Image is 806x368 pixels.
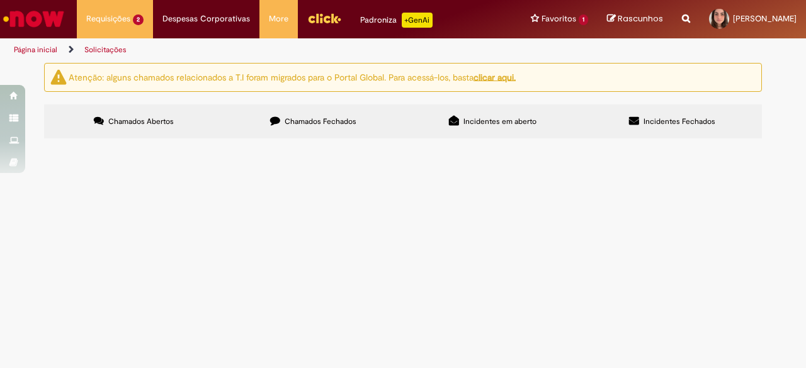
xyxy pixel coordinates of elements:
[108,116,174,126] span: Chamados Abertos
[463,116,536,126] span: Incidentes em aberto
[542,13,576,25] span: Favoritos
[618,13,663,25] span: Rascunhos
[307,9,341,28] img: click_logo_yellow_360x200.png
[1,6,66,31] img: ServiceNow
[644,116,715,126] span: Incidentes Fechados
[579,14,588,25] span: 1
[402,13,433,28] p: +GenAi
[474,71,516,82] a: clicar aqui.
[285,116,356,126] span: Chamados Fechados
[133,14,144,25] span: 2
[14,45,57,55] a: Página inicial
[86,13,130,25] span: Requisições
[84,45,127,55] a: Solicitações
[162,13,250,25] span: Despesas Corporativas
[269,13,288,25] span: More
[607,13,663,25] a: Rascunhos
[360,13,433,28] div: Padroniza
[69,71,516,82] ng-bind-html: Atenção: alguns chamados relacionados a T.I foram migrados para o Portal Global. Para acessá-los,...
[9,38,528,62] ul: Trilhas de página
[733,13,797,24] span: [PERSON_NAME]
